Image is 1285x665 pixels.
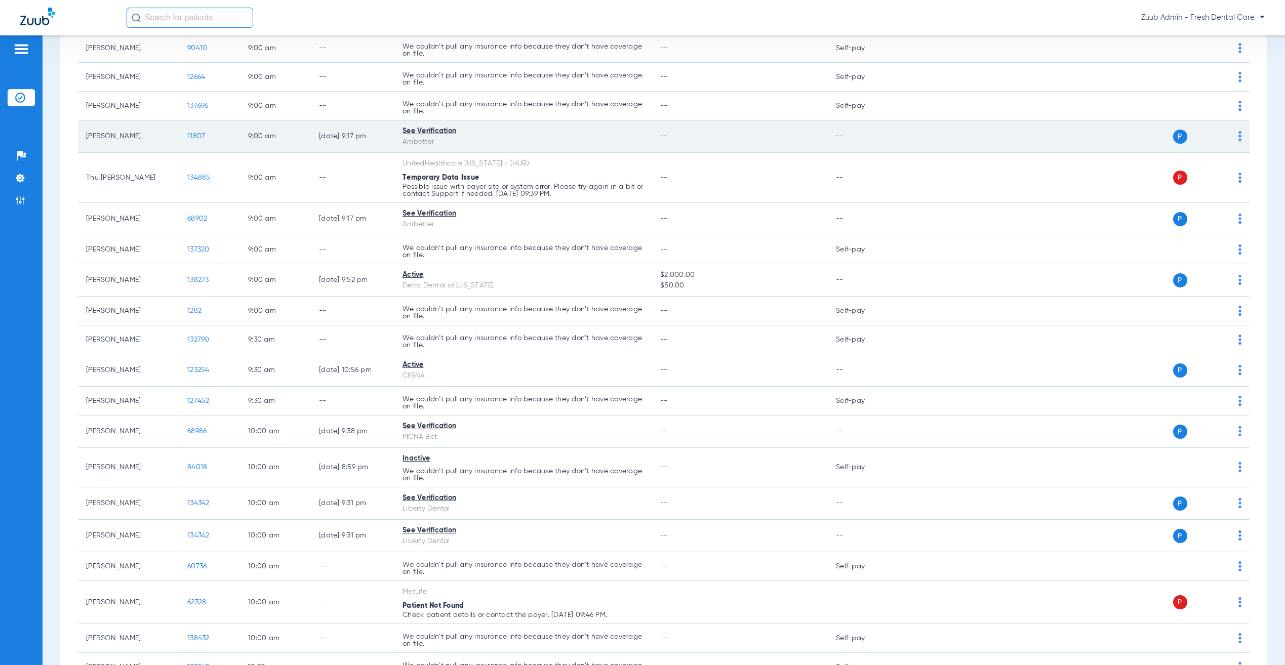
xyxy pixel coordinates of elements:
td: -- [311,63,394,92]
div: See Verification [403,525,644,536]
td: Self-pay [828,448,896,487]
td: [DATE] 9:31 PM [311,520,394,552]
span: -- [660,464,668,471]
td: 10:00 AM [240,487,311,520]
span: -- [660,500,668,507]
td: 9:00 AM [240,235,311,264]
span: P [1173,595,1187,609]
td: [PERSON_NAME] [78,581,179,624]
span: P [1173,130,1187,144]
span: Temporary Data Issue [403,174,479,181]
td: [PERSON_NAME] [78,63,179,92]
td: [PERSON_NAME] [78,354,179,387]
p: Possible issue with payer site or system error. Please try again in a bit or contact Support if n... [403,183,644,197]
span: -- [660,102,668,109]
span: 137320 [187,246,210,253]
td: -- [828,264,896,297]
img: group-dot-blue.svg [1238,275,1241,285]
div: CIGNA [403,370,644,381]
span: -- [660,307,668,314]
td: Self-pay [828,297,896,325]
td: -- [311,153,394,203]
div: Inactive [403,453,644,464]
td: Self-pay [828,63,896,92]
span: 138432 [187,635,210,642]
td: [PERSON_NAME] [78,297,179,325]
td: 9:00 AM [240,92,311,120]
span: 11807 [187,133,205,140]
td: [DATE] 9:38 PM [311,415,394,448]
td: 9:00 AM [240,120,311,153]
img: group-dot-blue.svg [1238,530,1241,541]
td: Self-pay [828,34,896,63]
img: group-dot-blue.svg [1238,335,1241,345]
span: 134885 [187,174,211,181]
td: [DATE] 9:17 PM [311,203,394,235]
img: group-dot-blue.svg [1238,43,1241,53]
div: UnitedHealthcare [US_STATE] - (HUB) [403,158,644,169]
span: -- [660,397,668,404]
div: See Verification [403,209,644,219]
td: Self-pay [828,387,896,415]
td: Self-pay [828,552,896,581]
div: Ambetter [403,219,644,230]
span: -- [660,635,668,642]
img: group-dot-blue.svg [1238,173,1241,183]
img: group-dot-blue.svg [1238,561,1241,571]
td: [DATE] 9:31 PM [311,487,394,520]
iframe: Chat Widget [1234,616,1285,665]
span: -- [660,366,668,373]
span: 134342 [187,532,210,539]
div: MCNA Bot [403,432,644,442]
span: P [1173,212,1187,226]
input: Search for patients [127,8,253,28]
td: Self-pay [828,92,896,120]
td: [PERSON_NAME] [78,520,179,552]
span: P [1173,171,1187,185]
td: -- [311,325,394,354]
td: -- [828,354,896,387]
td: -- [828,415,896,448]
td: 9:00 AM [240,153,311,203]
span: -- [660,599,668,606]
p: We couldn’t pull any insurance info because they don’t have coverage on file. [403,468,644,482]
td: 9:00 AM [240,297,311,325]
img: Zuub Logo [20,8,55,25]
div: See Verification [403,421,644,432]
span: 68902 [187,215,207,222]
img: group-dot-blue.svg [1238,244,1241,255]
div: Active [403,360,644,370]
td: [PERSON_NAME] [78,264,179,297]
td: [PERSON_NAME] [78,387,179,415]
td: [PERSON_NAME] [78,235,179,264]
td: -- [311,34,394,63]
p: We couldn’t pull any insurance info because they don’t have coverage on file. [403,396,644,410]
span: -- [660,246,668,253]
span: 1282 [187,307,202,314]
img: group-dot-blue.svg [1238,462,1241,472]
span: -- [660,174,668,181]
span: 12664 [187,73,205,80]
img: group-dot-blue.svg [1238,498,1241,508]
td: -- [311,297,394,325]
td: 9:30 AM [240,354,311,387]
td: Self-pay [828,325,896,354]
td: [PERSON_NAME] [78,92,179,120]
p: We couldn’t pull any insurance info because they don’t have coverage on file. [403,335,644,349]
td: [PERSON_NAME] [78,624,179,653]
p: Check patient details or contact the payer. [DATE] 09:46 PM. [403,611,644,618]
td: [DATE] 9:17 PM [311,120,394,153]
td: [DATE] 8:59 PM [311,448,394,487]
span: P [1173,496,1187,511]
img: group-dot-blue.svg [1238,214,1241,224]
img: group-dot-blue.svg [1238,426,1241,436]
span: 123254 [187,366,210,373]
span: -- [660,428,668,435]
span: 127452 [187,397,210,404]
div: See Verification [403,126,644,137]
span: -- [660,73,668,80]
td: 9:00 AM [240,203,311,235]
td: -- [311,624,394,653]
span: 84018 [187,464,207,471]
